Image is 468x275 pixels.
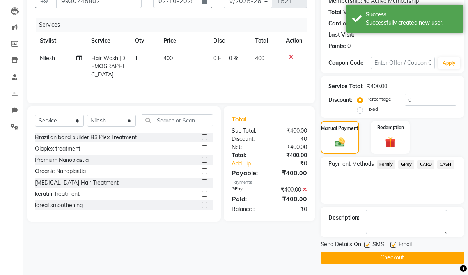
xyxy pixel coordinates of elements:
[366,11,457,19] div: Success
[277,160,313,168] div: ₹0
[269,205,312,213] div: ₹0
[366,96,391,103] label: Percentage
[399,240,412,250] span: Email
[281,32,307,50] th: Action
[367,82,387,90] div: ₹400.00
[35,179,119,187] div: [MEDICAL_DATA] Hair Treatment
[269,127,312,135] div: ₹400.00
[332,137,348,148] img: _cash.svg
[159,32,209,50] th: Price
[35,156,89,164] div: Premium Nanoplastia
[269,143,312,151] div: ₹400.00
[382,136,399,149] img: _gift.svg
[226,205,269,213] div: Balance :
[366,106,378,113] label: Fixed
[328,96,353,104] div: Discount:
[35,32,87,50] th: Stylist
[437,160,454,169] span: CASH
[255,55,264,62] span: 400
[209,32,250,50] th: Disc
[91,55,125,78] span: Hair Wash [DEMOGRAPHIC_DATA]
[163,55,173,62] span: 400
[87,32,130,50] th: Service
[328,160,374,168] span: Payment Methods
[250,32,281,50] th: Total
[229,54,238,62] span: 0 %
[372,240,384,250] span: SMS
[321,240,361,250] span: Send Details On
[269,135,312,143] div: ₹0
[417,160,434,169] span: CARD
[347,42,351,50] div: 0
[40,55,55,62] span: Nilesh
[226,160,277,168] a: Add Tip
[371,57,435,69] input: Enter Offer / Coupon Code
[226,168,269,177] div: Payable:
[36,18,313,32] div: Services
[232,179,307,186] div: Payments
[269,194,312,204] div: ₹400.00
[328,20,360,28] div: Card on file:
[35,145,80,153] div: Olaplex treatment
[35,201,83,209] div: loreal smoothening
[377,124,404,131] label: Redemption
[35,133,137,142] div: Brazilian bond builder B3 Plex Treatment
[226,135,269,143] div: Discount:
[328,82,364,90] div: Service Total:
[226,194,269,204] div: Paid:
[232,115,250,123] span: Total
[321,125,358,132] label: Manual Payment
[142,114,213,126] input: Search or Scan
[328,42,346,50] div: Points:
[321,252,464,264] button: Checkout
[135,55,138,62] span: 1
[35,190,80,198] div: keratin Treatment
[377,160,395,169] span: Family
[438,57,460,69] button: Apply
[226,143,269,151] div: Net:
[130,32,159,50] th: Qty
[328,31,355,39] div: Last Visit:
[328,214,360,222] div: Description:
[226,186,269,194] div: GPay
[269,168,312,177] div: ₹400.00
[366,19,457,27] div: Successfully created new user.
[35,167,86,176] div: Organic Nanoplastia
[269,186,312,194] div: ₹400.00
[226,127,269,135] div: Sub Total:
[328,8,359,16] div: Total Visits:
[356,31,358,39] div: -
[213,54,221,62] span: 0 F
[224,54,226,62] span: |
[226,151,269,160] div: Total:
[269,151,312,160] div: ₹400.00
[398,160,414,169] span: GPay
[328,59,371,67] div: Coupon Code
